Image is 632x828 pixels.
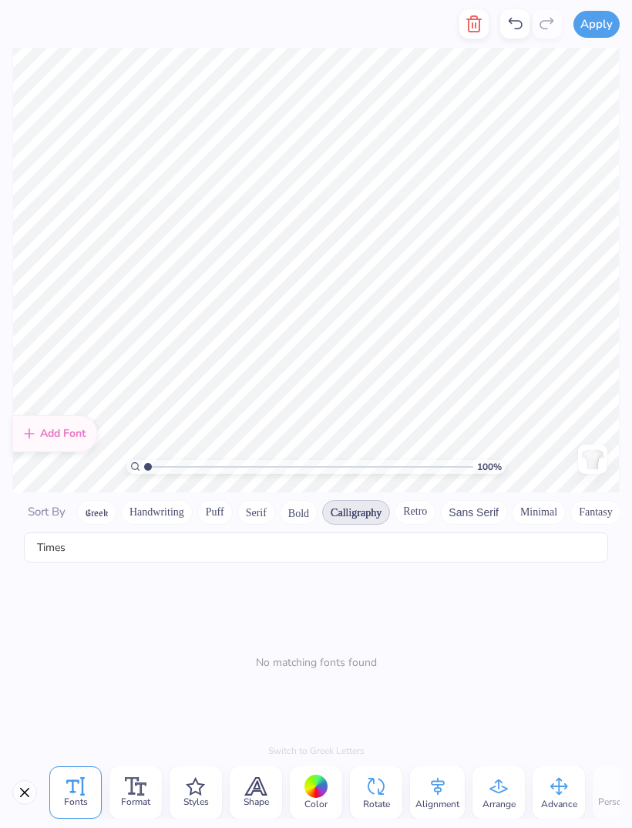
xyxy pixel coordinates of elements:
button: Puff [197,500,233,525]
button: Close [12,780,37,805]
span: Arrange [482,798,516,810]
span: Color [304,798,328,810]
button: Handwriting [121,500,193,525]
span: Advance [541,798,577,810]
span: Alignment [415,798,459,810]
img: Back [580,447,605,471]
span: Fonts [64,796,88,808]
button: Switch to Greek Letters [268,745,365,757]
button: Fantasy [570,500,621,525]
span: Shape [244,796,269,808]
span: Rotate [363,798,390,810]
span: Format [121,796,150,808]
button: Minimal [512,500,566,525]
span: Styles [183,796,209,808]
button: Greek [77,500,116,525]
button: Sans Serif [440,500,507,525]
div: Add Font [12,415,98,452]
button: Bold [280,500,318,525]
div: No matching fonts found [256,581,377,745]
input: Search [24,532,608,563]
span: Sort By [28,504,66,519]
button: Serif [237,500,275,525]
span: 100 % [477,460,502,474]
button: Retro [395,500,435,525]
button: Calligraphy [322,500,390,525]
button: Apply [573,11,620,38]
